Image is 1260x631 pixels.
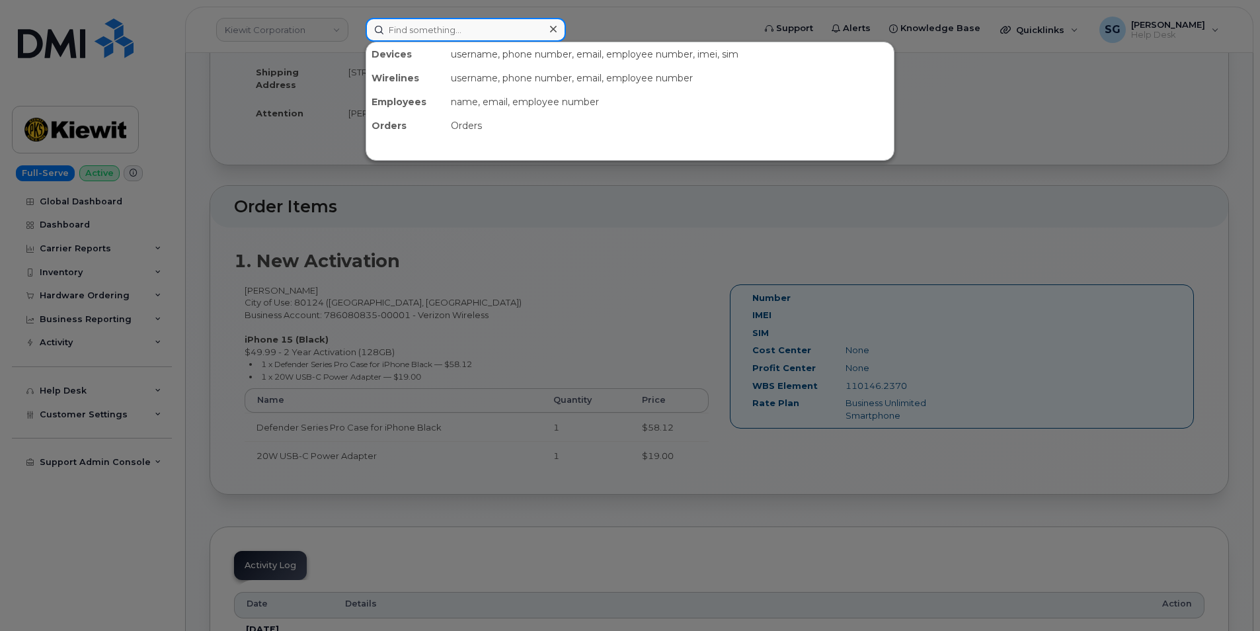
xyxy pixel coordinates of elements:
[446,114,894,138] div: Orders
[446,90,894,114] div: name, email, employee number
[366,114,446,138] div: Orders
[446,42,894,66] div: username, phone number, email, employee number, imei, sim
[1202,573,1250,621] iframe: Messenger Launcher
[366,90,446,114] div: Employees
[366,18,566,42] input: Find something...
[446,66,894,90] div: username, phone number, email, employee number
[366,42,446,66] div: Devices
[366,66,446,90] div: Wirelines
